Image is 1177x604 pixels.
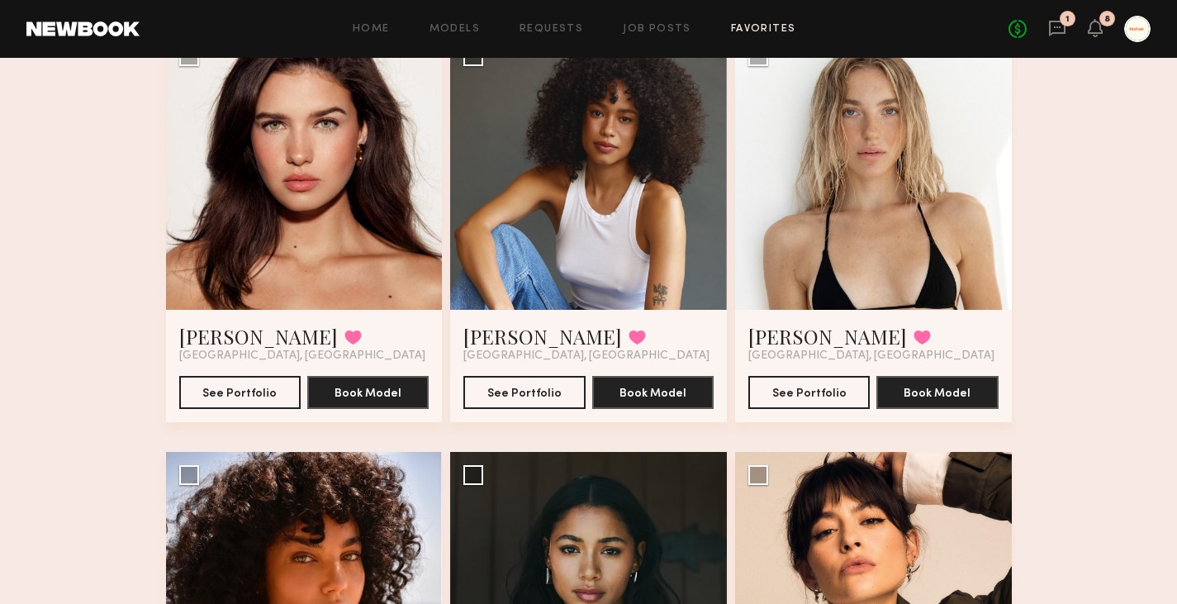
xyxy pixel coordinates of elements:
[179,376,301,409] button: See Portfolio
[748,350,994,363] span: [GEOGRAPHIC_DATA], [GEOGRAPHIC_DATA]
[463,350,710,363] span: [GEOGRAPHIC_DATA], [GEOGRAPHIC_DATA]
[592,385,714,399] a: Book Model
[463,323,622,350] a: [PERSON_NAME]
[1048,19,1066,40] a: 1
[307,385,429,399] a: Book Model
[179,350,425,363] span: [GEOGRAPHIC_DATA], [GEOGRAPHIC_DATA]
[876,376,998,409] button: Book Model
[748,323,907,350] a: [PERSON_NAME]
[430,24,480,35] a: Models
[876,385,998,399] a: Book Model
[463,376,585,409] button: See Portfolio
[592,376,714,409] button: Book Model
[353,24,390,35] a: Home
[623,24,691,35] a: Job Posts
[1065,15,1070,24] div: 1
[179,323,338,350] a: [PERSON_NAME]
[731,24,796,35] a: Favorites
[1104,15,1110,24] div: 8
[307,376,429,409] button: Book Model
[520,24,583,35] a: Requests
[748,376,870,409] button: See Portfolio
